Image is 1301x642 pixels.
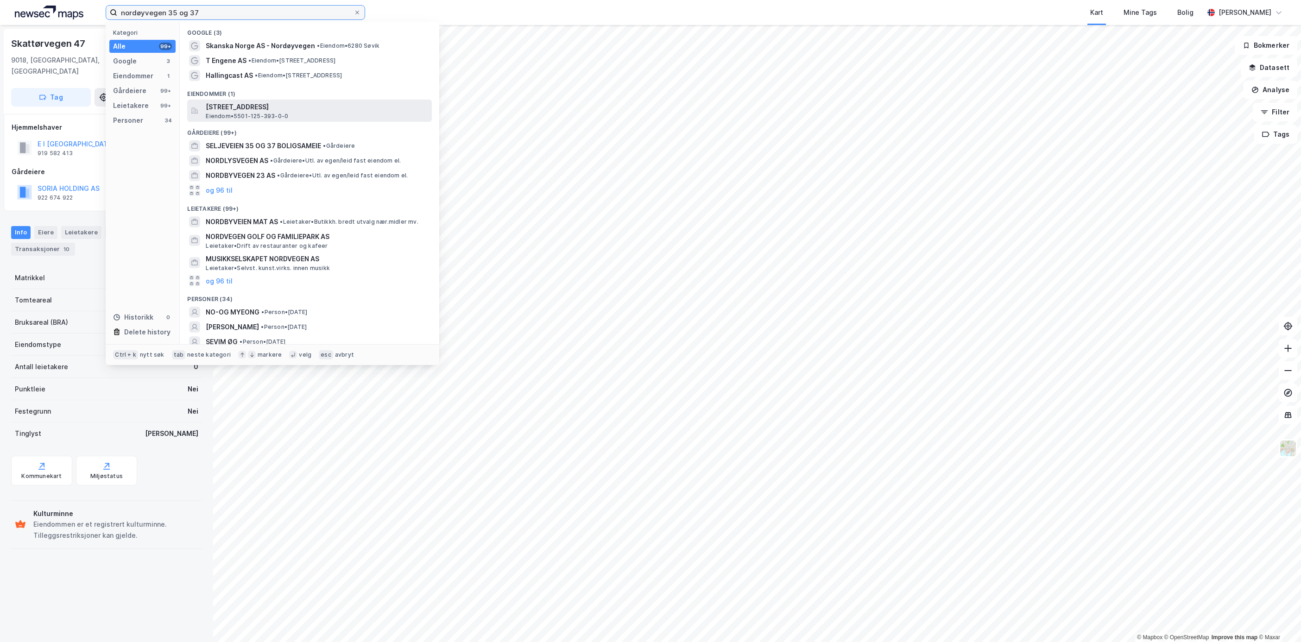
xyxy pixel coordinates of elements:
[1244,81,1297,99] button: Analyse
[38,150,73,157] div: 919 582 413
[1241,58,1297,77] button: Datasett
[15,317,68,328] div: Bruksareal (BRA)
[255,72,258,79] span: •
[140,351,164,359] div: nytt søk
[113,70,153,82] div: Eiendommer
[11,88,91,107] button: Tag
[206,264,330,272] span: Leietaker • Selvst. kunst.virks. innen musikk
[188,384,198,395] div: Nei
[270,157,401,164] span: Gårdeiere • Utl. av egen/leid fast eiendom el.
[317,42,379,50] span: Eiendom • 6280 Søvik
[258,351,282,359] div: markere
[1164,634,1209,641] a: OpenStreetMap
[62,245,71,254] div: 10
[248,57,251,64] span: •
[206,336,238,347] span: SEVIM ØG
[145,428,198,439] div: [PERSON_NAME]
[206,155,268,166] span: NORDLYSVEGEN AS
[206,40,315,51] span: Skanska Norge AS - Nordøyvegen
[319,350,333,359] div: esc
[12,122,202,133] div: Hjemmelshaver
[15,339,61,350] div: Eiendomstype
[180,122,439,138] div: Gårdeiere (99+)
[277,172,408,179] span: Gårdeiere • Utl. av egen/leid fast eiendom el.
[33,519,198,541] div: Eiendommen er et registrert kulturminne. Tilleggsrestriksjoner kan gjelde.
[61,226,101,239] div: Leietakere
[164,57,172,65] div: 3
[12,166,202,177] div: Gårdeiere
[206,113,288,120] span: Eiendom • 5501-125-393-0-0
[15,384,45,395] div: Punktleie
[270,157,273,164] span: •
[323,142,326,149] span: •
[15,295,52,306] div: Tomteareal
[1177,7,1194,18] div: Bolig
[1124,7,1157,18] div: Mine Tags
[240,338,285,346] span: Person • [DATE]
[261,323,264,330] span: •
[1212,634,1257,641] a: Improve this map
[105,226,151,239] div: Datasett
[323,142,355,150] span: Gårdeiere
[180,83,439,100] div: Eiendommer (1)
[15,428,41,439] div: Tinglyst
[21,472,62,480] div: Kommunekart
[15,272,45,283] div: Matrikkel
[180,22,439,38] div: Google (3)
[280,218,418,226] span: Leietaker • Butikkh. bredt utvalg nær.midler mv.
[194,361,198,372] div: 0
[15,406,51,417] div: Festegrunn
[1255,598,1301,642] div: Kontrollprogram for chat
[277,172,280,179] span: •
[90,472,123,480] div: Miljøstatus
[240,338,242,345] span: •
[15,6,83,19] img: logo.a4113a55bc3d86da70a041830d287a7e.svg
[113,29,176,36] div: Kategori
[164,314,172,321] div: 0
[206,55,246,66] span: T Engene AS
[159,43,172,50] div: 99+
[34,226,57,239] div: Eiere
[11,55,128,77] div: 9018, [GEOGRAPHIC_DATA], [GEOGRAPHIC_DATA]
[317,42,320,49] span: •
[1255,598,1301,642] iframe: Chat Widget
[206,70,253,81] span: Hallingcast AS
[113,312,153,323] div: Historikk
[206,216,278,227] span: NORDBYVEIEN MAT AS
[1254,125,1297,144] button: Tags
[255,72,342,79] span: Eiendom • [STREET_ADDRESS]
[38,194,73,201] div: 922 674 922
[206,231,428,242] span: NORDVEGEN GOLF OG FAMILIEPARK AS
[248,57,335,64] span: Eiendom • [STREET_ADDRESS]
[124,327,171,338] div: Delete history
[299,351,311,359] div: velg
[206,140,321,151] span: SELJEVEIEN 35 OG 37 BOLIGSAMEIE
[261,323,307,331] span: Person • [DATE]
[335,351,354,359] div: avbryt
[11,226,31,239] div: Info
[11,243,75,256] div: Transaksjoner
[206,101,428,113] span: [STREET_ADDRESS]
[1235,36,1297,55] button: Bokmerker
[159,87,172,94] div: 99+
[188,406,198,417] div: Nei
[117,6,354,19] input: Søk på adresse, matrikkel, gårdeiere, leietakere eller personer
[206,170,275,181] span: NORDBYVEGEN 23 AS
[113,56,137,67] div: Google
[206,253,428,264] span: MUSIKKSELSKAPET NORDVEGEN AS
[280,218,283,225] span: •
[206,321,259,333] span: [PERSON_NAME]
[172,350,186,359] div: tab
[206,185,233,196] button: og 96 til
[261,308,264,315] span: •
[15,361,68,372] div: Antall leietakere
[164,117,172,124] div: 34
[33,508,198,519] div: Kulturminne
[1279,440,1297,457] img: Z
[206,307,259,318] span: NO-OG MYEONG
[113,350,138,359] div: Ctrl + k
[1253,103,1297,121] button: Filter
[113,41,126,52] div: Alle
[1137,634,1162,641] a: Mapbox
[180,198,439,214] div: Leietakere (99+)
